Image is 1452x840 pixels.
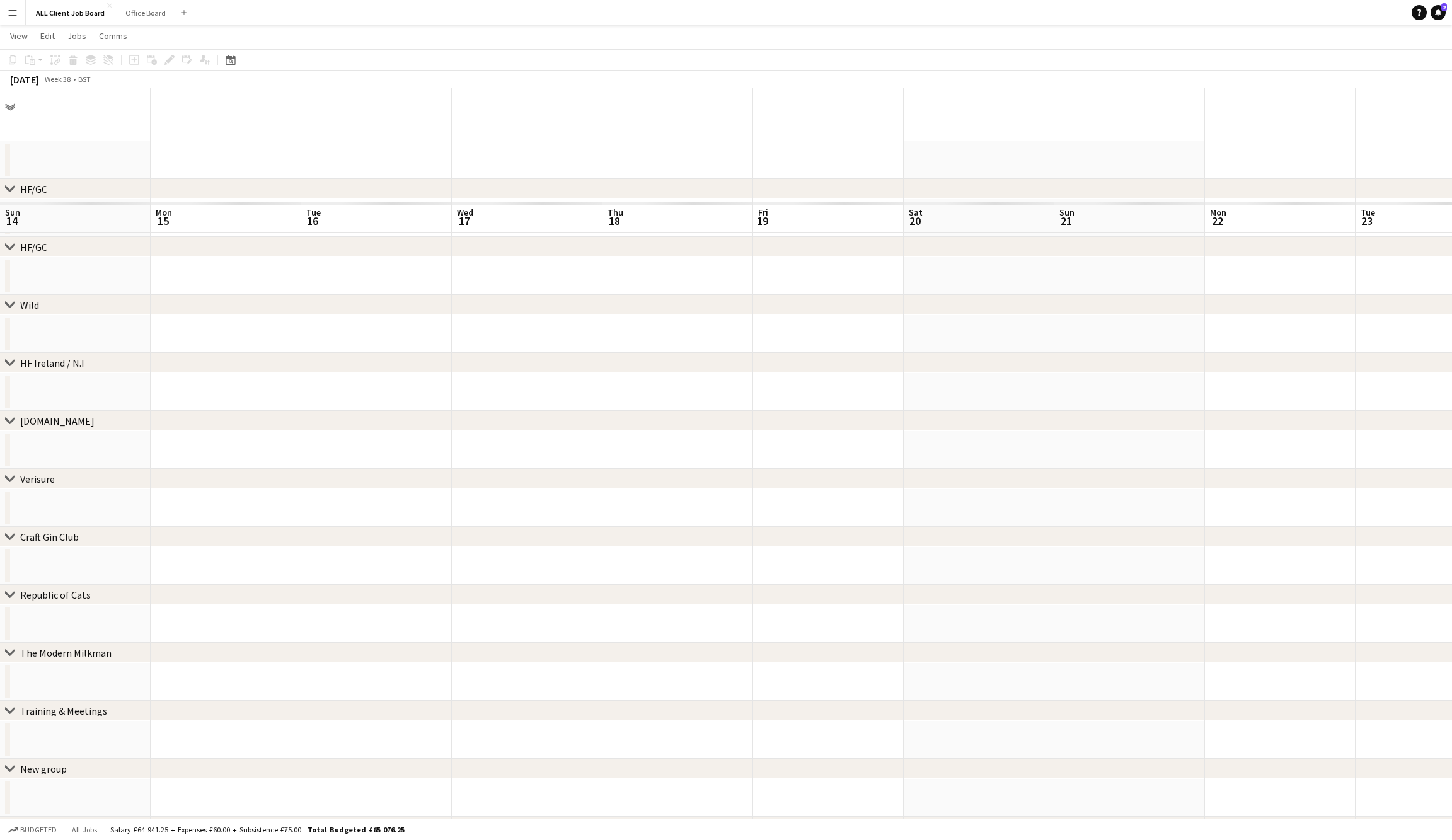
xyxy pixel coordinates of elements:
[10,30,28,42] span: View
[20,241,47,253] div: HF/GC
[20,705,107,717] div: Training & Meetings
[20,826,57,834] span: Budgeted
[40,30,55,42] span: Edit
[1441,3,1447,11] span: 2
[5,28,33,44] a: View
[69,825,100,834] span: All jobs
[35,28,60,44] a: Edit
[99,30,127,42] span: Comms
[10,73,39,86] div: [DATE]
[20,589,91,601] div: Republic of Cats
[455,214,473,228] span: 17
[758,207,768,218] span: Fri
[62,28,91,44] a: Jobs
[26,1,115,25] button: ALL Client Job Board
[78,74,91,84] div: BST
[20,647,112,659] div: The Modern Milkman
[154,214,172,228] span: 15
[20,473,55,485] div: Verisure
[156,207,172,218] span: Mon
[20,357,84,369] div: HF Ireland / N.I
[308,825,405,834] span: Total Budgeted £65 076.25
[606,214,623,228] span: 18
[6,823,59,837] button: Budgeted
[756,214,768,228] span: 19
[1057,214,1075,228] span: 21
[110,825,405,834] div: Salary £64 941.25 + Expenses £60.00 + Subsistence £75.00 =
[3,214,20,228] span: 14
[907,214,923,228] span: 20
[306,207,321,218] span: Tue
[1361,207,1375,218] span: Tue
[42,74,73,84] span: Week 38
[94,28,132,44] a: Comms
[67,30,86,42] span: Jobs
[1208,214,1226,228] span: 22
[1210,207,1226,218] span: Mon
[20,183,47,195] div: HF/GC
[20,415,95,427] div: [DOMAIN_NAME]
[1359,214,1375,228] span: 23
[115,1,176,25] button: Office Board
[1431,5,1446,20] a: 2
[608,207,623,218] span: Thu
[909,207,923,218] span: Sat
[5,207,20,218] span: Sun
[20,762,67,775] div: New group
[304,214,321,228] span: 16
[20,299,39,311] div: Wild
[457,207,473,218] span: Wed
[1059,207,1075,218] span: Sun
[20,531,79,543] div: Craft Gin Club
